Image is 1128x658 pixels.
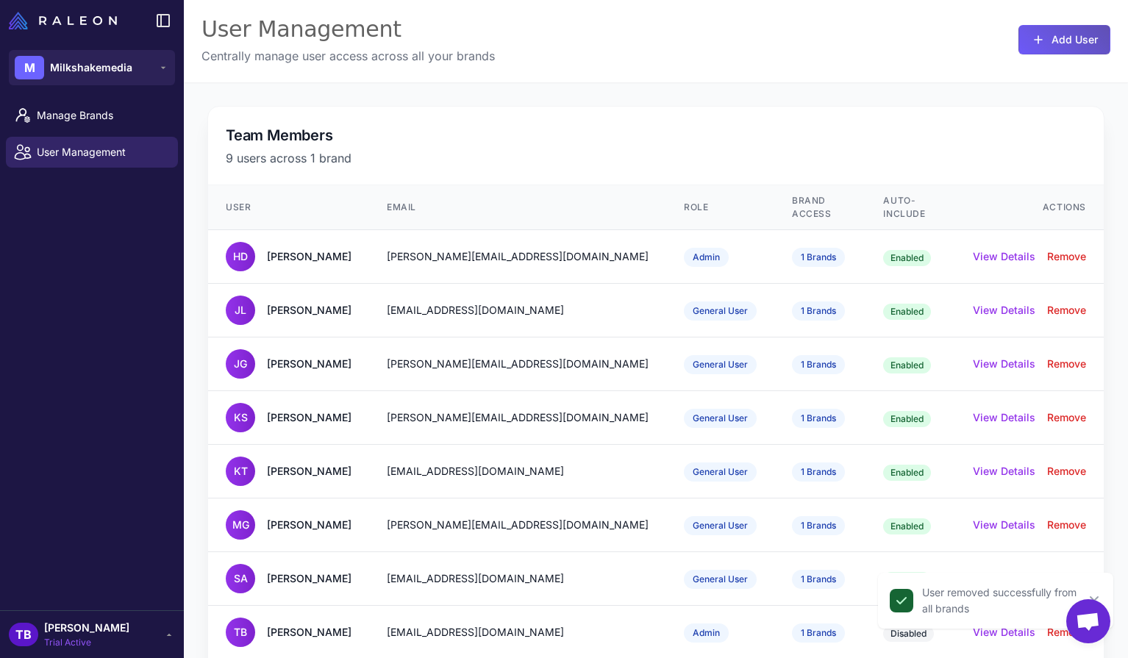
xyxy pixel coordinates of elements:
[792,570,845,589] span: 1 Brands
[684,409,757,428] span: General User
[883,572,931,588] span: Enabled
[9,50,175,85] button: MMilkshakemedia
[883,465,931,481] span: Enabled
[387,463,649,479] div: [EMAIL_ADDRESS][DOMAIN_NAME]
[684,516,757,535] span: General User
[792,462,845,482] span: 1 Brands
[792,248,845,267] span: 1 Brands
[883,357,931,373] span: Enabled
[955,185,1104,230] th: Actions
[792,409,845,428] span: 1 Brands
[973,624,1035,640] button: View Details
[1047,410,1086,426] button: Remove
[1018,25,1110,54] button: Add User
[201,47,495,65] p: Centrally manage user access across all your brands
[883,518,931,534] span: Enabled
[387,302,649,318] div: [EMAIL_ADDRESS][DOMAIN_NAME]
[684,301,757,321] span: General User
[973,571,1035,587] button: View Details
[1047,517,1086,533] button: Remove
[226,510,255,540] div: MG
[226,403,255,432] div: KS
[50,60,132,76] span: Milkshakemedia
[1047,463,1086,479] button: Remove
[369,185,666,230] th: Email
[1066,599,1110,643] div: Open chat
[1082,589,1106,612] button: Close
[973,248,1035,265] button: View Details
[1047,624,1086,640] button: Remove
[1047,356,1086,372] button: Remove
[208,185,369,230] th: User
[387,624,649,640] div: [EMAIL_ADDRESS][DOMAIN_NAME]
[973,302,1035,318] button: View Details
[201,15,495,44] div: User Management
[226,296,255,325] div: JL
[267,302,351,318] div: [PERSON_NAME]
[226,457,255,486] div: KT
[387,571,649,587] div: [EMAIL_ADDRESS][DOMAIN_NAME]
[226,618,255,647] div: TB
[883,250,931,266] span: Enabled
[267,356,351,372] div: [PERSON_NAME]
[1047,302,1086,318] button: Remove
[883,304,931,320] span: Enabled
[267,624,351,640] div: [PERSON_NAME]
[387,248,649,265] div: [PERSON_NAME][EMAIL_ADDRESS][DOMAIN_NAME]
[684,570,757,589] span: General User
[883,411,931,427] span: Enabled
[37,144,166,160] span: User Management
[387,356,649,372] div: [PERSON_NAME][EMAIL_ADDRESS][DOMAIN_NAME]
[973,356,1035,372] button: View Details
[267,517,351,533] div: [PERSON_NAME]
[684,355,757,374] span: General User
[267,248,351,265] div: [PERSON_NAME]
[6,137,178,168] a: User Management
[387,410,649,426] div: [PERSON_NAME][EMAIL_ADDRESS][DOMAIN_NAME]
[666,185,774,230] th: Role
[226,149,1086,167] p: 9 users across 1 brand
[865,185,955,230] th: Auto-Include
[6,100,178,131] a: Manage Brands
[9,12,123,29] a: Raleon Logo
[15,56,44,79] div: M
[684,623,729,643] span: Admin
[226,124,1086,146] h2: Team Members
[1047,571,1086,587] button: Remove
[774,185,865,230] th: Brand Access
[226,242,255,271] div: HD
[973,410,1035,426] button: View Details
[44,636,129,649] span: Trial Active
[267,571,351,587] div: [PERSON_NAME]
[792,355,845,374] span: 1 Brands
[226,349,255,379] div: JG
[44,620,129,636] span: [PERSON_NAME]
[973,517,1035,533] button: View Details
[792,516,845,535] span: 1 Brands
[922,584,1082,617] div: User removed successfully from all brands
[792,623,845,643] span: 1 Brands
[9,12,117,29] img: Raleon Logo
[684,248,729,267] span: Admin
[1047,248,1086,265] button: Remove
[684,462,757,482] span: General User
[973,463,1035,479] button: View Details
[9,623,38,646] div: TB
[37,107,166,124] span: Manage Brands
[792,301,845,321] span: 1 Brands
[883,626,934,642] span: Disabled
[267,463,351,479] div: [PERSON_NAME]
[387,517,649,533] div: [PERSON_NAME][EMAIL_ADDRESS][DOMAIN_NAME]
[267,410,351,426] div: [PERSON_NAME]
[226,564,255,593] div: SA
